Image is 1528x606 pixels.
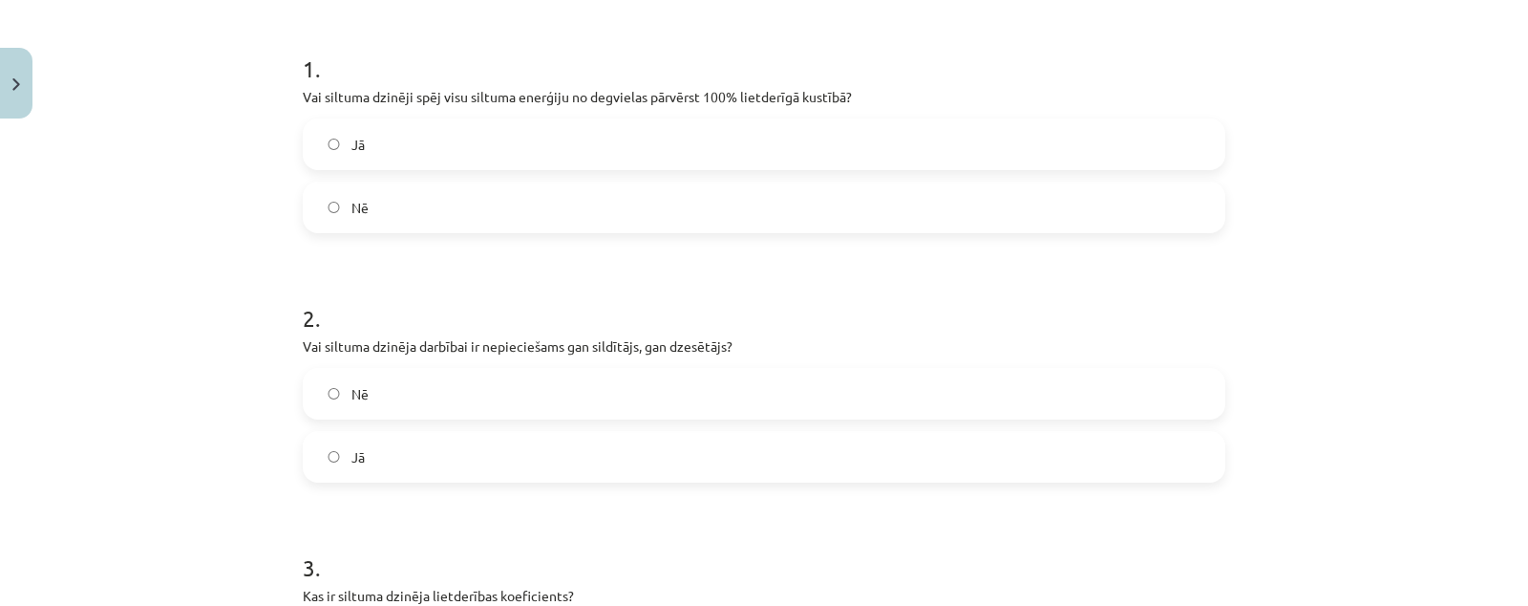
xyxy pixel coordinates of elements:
[303,271,1225,331] h1: 2 .
[303,586,1225,606] p: Kas ir siltuma dzinēja lietderības koeficients?
[303,22,1225,81] h1: 1 .
[351,135,365,155] span: Jā
[328,451,340,464] input: Jā
[351,384,369,404] span: Nē
[351,447,365,467] span: Jā
[303,87,1225,107] p: Vai siltuma dzinēji spēj visu siltuma enerģiju no degvielas pārvērst 100% lietderīgā kustībā?
[351,198,369,218] span: Nē
[328,388,340,400] input: Nē
[328,202,340,214] input: Nē
[303,336,1225,357] p: Vai siltuma dzinēja darbībai ir nepieciešams gan sildītājs, gan dzesētājs?
[328,139,340,151] input: Jā
[303,521,1225,580] h1: 3 .
[12,78,20,91] img: icon-close-lesson-0947bae3869378f0d4975bcd49f059093ad1ed9edebbc8119c70593378902aed.svg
